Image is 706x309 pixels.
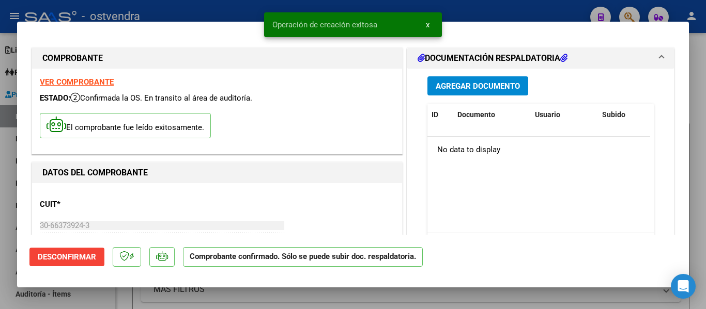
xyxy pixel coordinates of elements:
datatable-header-cell: Documento [453,104,531,126]
datatable-header-cell: Subido [598,104,650,126]
a: VER COMPROBANTE [40,77,114,87]
span: Documento [457,110,495,119]
span: Usuario [535,110,560,119]
span: Operación de creación exitosa [272,20,377,30]
h1: DOCUMENTACIÓN RESPALDATORIA [418,52,567,64]
div: Open Intercom Messenger [671,274,696,299]
span: ID [432,110,438,119]
div: DOCUMENTACIÓN RESPALDATORIA [407,69,674,283]
p: El comprobante fue leído exitosamente. [40,113,211,138]
datatable-header-cell: Acción [650,104,701,126]
button: Desconfirmar [29,248,104,266]
datatable-header-cell: ID [427,104,453,126]
span: ESTADO: [40,93,70,103]
p: CUIT [40,199,146,210]
span: Desconfirmar [38,252,96,262]
datatable-header-cell: Usuario [531,104,598,126]
strong: COMPROBANTE [42,53,103,63]
button: x [418,15,438,34]
span: Confirmada la OS. En transito al área de auditoría. [70,93,252,103]
mat-expansion-panel-header: DOCUMENTACIÓN RESPALDATORIA [407,48,674,69]
span: x [426,20,429,29]
strong: DATOS DEL COMPROBANTE [42,168,148,177]
button: Agregar Documento [427,76,528,95]
span: Agregar Documento [436,82,520,91]
div: 0 total [427,233,654,259]
p: Comprobante confirmado. Sólo se puede subir doc. respaldatoria. [183,247,423,267]
div: No data to display [427,137,650,162]
span: Subido [602,110,625,119]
